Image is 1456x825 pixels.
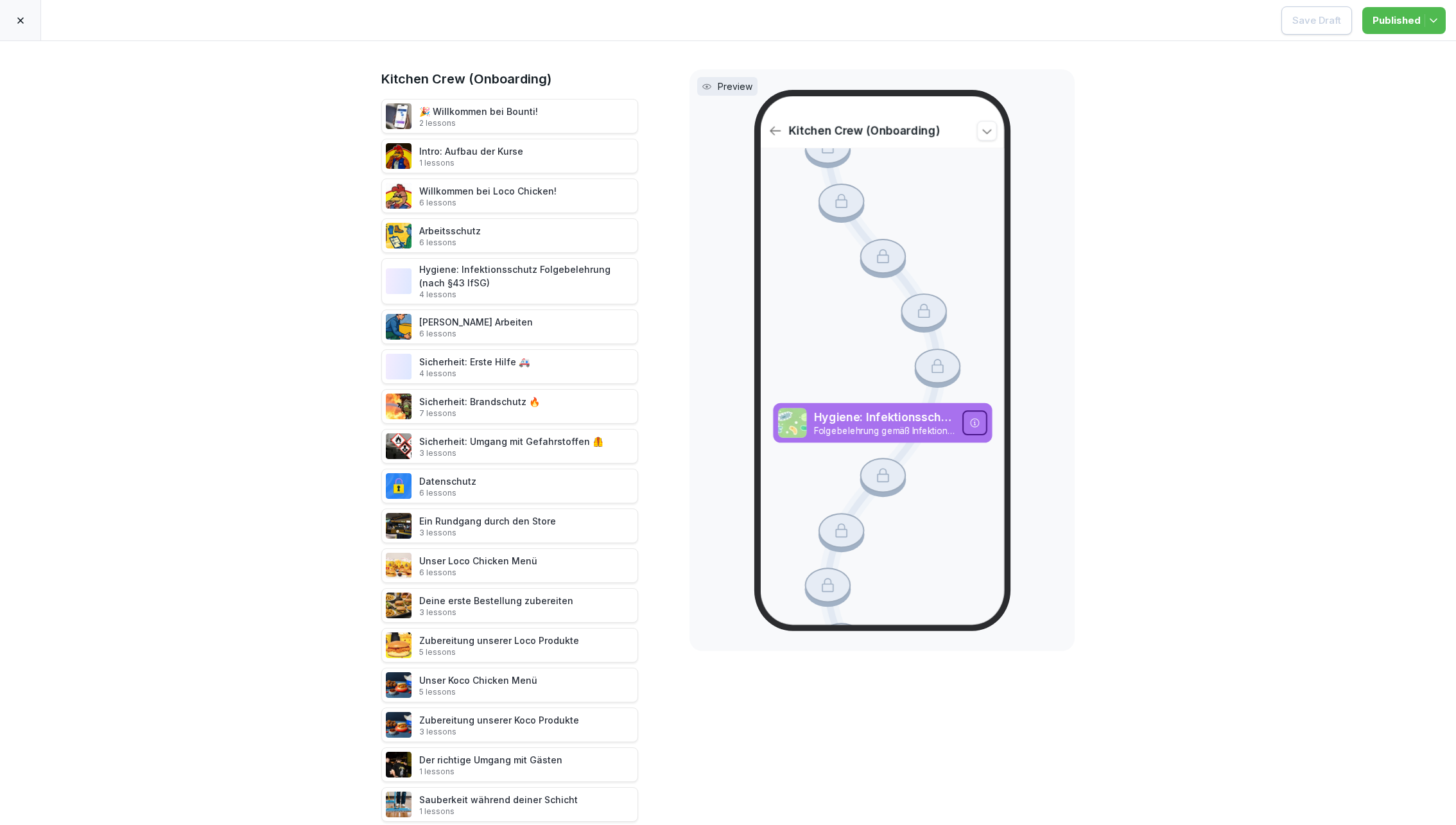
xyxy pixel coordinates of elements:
[419,607,573,618] p: 3 lessons
[777,408,806,438] img: tgff07aey9ahi6f4hltuk21p.png
[419,263,634,300] div: Hygiene: Infektionsschutz Folgebelehrung (nach §43 IfSG)
[718,80,752,93] p: Preview
[419,568,537,578] p: 6 lessons
[419,647,579,657] p: 5 lessons
[381,178,638,213] div: Willkommen bei Loco Chicken!6 lessons
[381,69,638,89] h1: Kitchen Crew (Onboarding)
[419,158,523,168] p: 1 lessons
[1373,13,1435,28] div: Published
[419,408,540,419] p: 7 lessons
[386,103,412,129] img: b4eu0mai1tdt6ksd7nlke1so.png
[419,594,573,618] div: Deine erste Bestellung zubereiten
[813,410,955,426] p: Hygiene: Infektionsschutz Folgebelehrung (nach §43 IfSG)
[381,139,638,173] div: Intro: Aufbau der Kurse1 lessons
[381,747,638,782] div: Der richtige Umgang mit Gästen1 lessons
[419,488,476,498] p: 6 lessons
[419,315,533,339] div: [PERSON_NAME] Arbeiten
[381,787,638,822] div: Sauberkeit während deiner Schicht1 lessons
[381,548,638,583] div: Unser Loco Chicken Menü6 lessons
[419,118,538,128] p: 2 lessons
[1292,13,1341,28] div: Save Draft
[386,473,412,499] img: gp1n7epbxsf9lzaihqn479zn.png
[419,355,530,379] div: Sicherheit: Erste Hilfe 🚑
[419,727,579,737] p: 3 lessons
[419,673,537,697] div: Unser Koco Chicken Menü
[386,513,412,539] img: p2eq5f8mwzuhp3nfjo37mymy.png
[386,223,412,248] img: bgsrfyvhdm6180ponve2jajk.png
[386,143,412,169] img: snc91y4odgtnypq904nm9imt.png
[386,183,412,209] img: lfqm4qxhxxazmhnytvgjifca.png
[419,395,540,419] div: Sicherheit: Brandschutz 🔥
[386,792,412,817] img: mbzv0a1adexohu9durq61vss.png
[386,672,412,698] img: lq22iihlx1gk089bhjtgswki.png
[419,514,556,538] div: Ein Rundgang durch den Store
[386,314,412,340] img: ns5fm27uu5em6705ixom0yjt.png
[419,329,533,339] p: 6 lessons
[381,349,638,384] div: Sicherheit: Erste Hilfe 🚑4 lessons
[419,224,481,248] div: Arbeitsschutz
[419,713,579,737] div: Zubereitung unserer Koco Produkte
[381,218,638,253] div: Arbeitsschutz6 lessons
[419,793,578,817] div: Sauberkeit während deiner Schicht
[419,753,562,777] div: Der richtige Umgang mit Gästen
[419,634,579,657] div: Zubereitung unserer Loco Produkte
[386,752,412,777] img: exccdt3swefehl83oodrhcfl.png
[419,687,537,697] p: 5 lessons
[419,144,523,168] div: Intro: Aufbau der Kurse
[381,469,638,503] div: Datenschutz6 lessons
[419,290,634,300] p: 4 lessons
[381,258,638,304] div: Hygiene: Infektionsschutz Folgebelehrung (nach §43 IfSG)4 lessons
[419,238,481,248] p: 6 lessons
[419,369,530,379] p: 4 lessons
[419,767,562,777] p: 1 lessons
[789,123,971,139] p: Kitchen Crew (Onboarding)
[1281,6,1352,35] button: Save Draft
[381,309,638,344] div: [PERSON_NAME] Arbeiten6 lessons
[386,593,412,618] img: aep5yao1paav429m9tojsler.png
[419,105,538,128] div: 🎉 Willkommen bei Bounti!
[419,474,476,498] div: Datenschutz
[419,554,537,578] div: Unser Loco Chicken Menü
[381,588,638,623] div: Deine erste Bestellung zubereiten3 lessons
[419,448,603,458] p: 3 lessons
[381,508,638,543] div: Ein Rundgang durch den Store3 lessons
[386,354,412,379] img: ovcsqbf2ewum2utvc3o527vw.png
[419,528,556,538] p: 3 lessons
[813,426,955,437] p: Folgebelehrung gemäß Infektionsschutzgesetz §43 IfSG. Diese Schulung ist nur gültig in Kombinatio...
[386,712,412,738] img: lq22iihlx1gk089bhjtgswki.png
[381,99,638,134] div: 🎉 Willkommen bei Bounti!2 lessons
[1362,7,1446,34] button: Published
[381,668,638,702] div: Unser Koco Chicken Menü5 lessons
[419,435,603,458] div: Sicherheit: Umgang mit Gefahrstoffen 🦺
[419,184,557,208] div: Willkommen bei Loco Chicken!
[386,553,412,578] img: c67ig4vc8dbdrjns2s7fmr16.png
[419,198,557,208] p: 6 lessons
[381,708,638,742] div: Zubereitung unserer Koco Produkte3 lessons
[381,429,638,464] div: Sicherheit: Umgang mit Gefahrstoffen 🦺3 lessons
[386,268,412,294] img: tgff07aey9ahi6f4hltuk21p.png
[381,628,638,663] div: Zubereitung unserer Loco Produkte5 lessons
[386,433,412,459] img: ro33qf0i8ndaw7nkfv0stvse.png
[381,389,638,424] div: Sicherheit: Brandschutz 🔥7 lessons
[386,632,412,658] img: b70os9juvjf9pceuxkaiw0cw.png
[386,394,412,419] img: zzov6v7ntk26bk7mur8pz9wg.png
[419,806,578,817] p: 1 lessons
